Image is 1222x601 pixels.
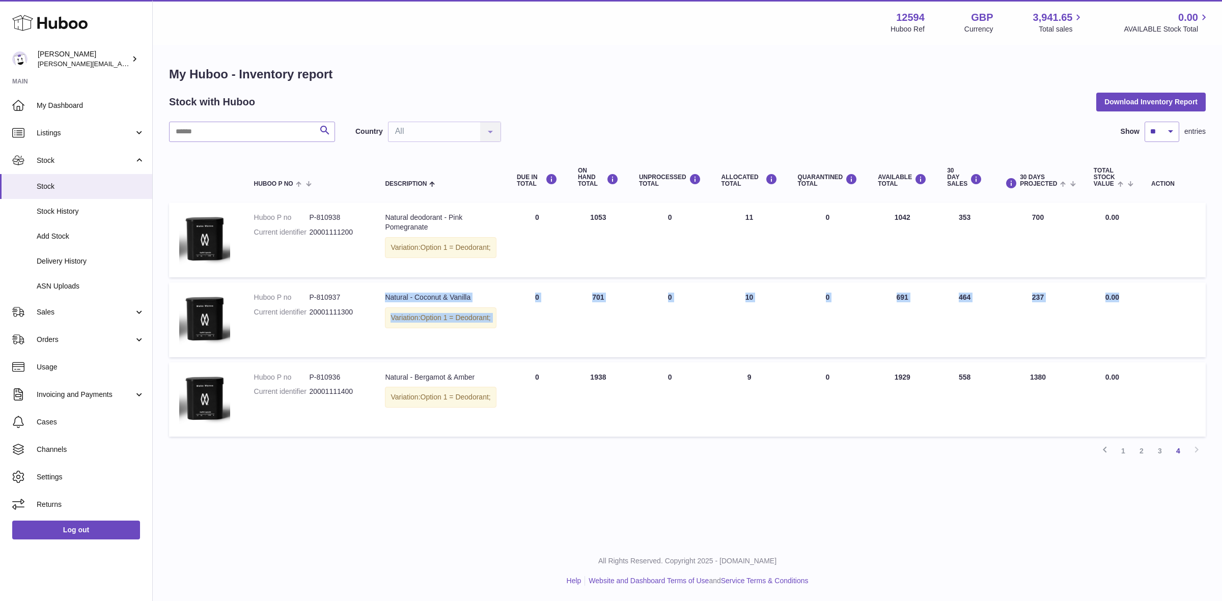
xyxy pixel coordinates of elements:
span: 0.00 [1178,11,1198,24]
span: Add Stock [37,232,145,241]
span: Total stock value [1094,167,1115,188]
dt: Current identifier [254,227,310,237]
div: DUE IN TOTAL [517,174,558,187]
p: All Rights Reserved. Copyright 2025 - [DOMAIN_NAME] [161,556,1214,566]
div: Variation: [385,307,496,328]
div: Variation: [385,387,496,408]
dt: Current identifier [254,307,310,317]
span: 0.00 [1105,213,1119,221]
span: Channels [37,445,145,454]
h2: Stock with Huboo [169,95,255,109]
a: Log out [12,521,140,539]
span: Sales [37,307,134,317]
dt: Huboo P no [254,373,310,382]
span: 3,941.65 [1033,11,1073,24]
td: 0 [507,362,568,437]
strong: GBP [971,11,993,24]
div: Natural - Coconut & Vanilla [385,293,496,302]
td: 0 [507,282,568,357]
td: 237 [992,282,1084,357]
img: owen@wearemakewaves.com [12,51,27,67]
img: product image [179,373,230,424]
div: ALLOCATED Total [721,174,777,187]
span: Settings [37,472,145,482]
span: Stock [37,156,134,165]
span: ASN Uploads [37,281,145,291]
div: Natural deodorant - Pink Pomegranate [385,213,496,232]
span: 0 [826,293,830,301]
td: 10 [711,282,788,357]
td: 691 [868,282,937,357]
td: 0 [507,203,568,277]
div: Currency [964,24,993,34]
dd: P-810937 [309,293,365,302]
dd: P-810938 [309,213,365,222]
label: Show [1121,127,1140,136]
span: Listings [37,128,134,138]
div: UNPROCESSED Total [639,174,701,187]
span: [PERSON_NAME][EMAIL_ADDRESS][DOMAIN_NAME] [38,60,204,68]
a: Help [567,577,581,585]
span: 0 [826,373,830,381]
span: Stock History [37,207,145,216]
li: and [585,576,808,586]
span: AVAILABLE Stock Total [1124,24,1210,34]
td: 1042 [868,203,937,277]
a: Website and Dashboard Terms of Use [589,577,709,585]
a: Service Terms & Conditions [721,577,809,585]
div: QUARANTINED Total [798,174,858,187]
span: Delivery History [37,256,145,266]
a: 3 [1151,442,1169,460]
span: 0.00 [1105,373,1119,381]
span: 0 [826,213,830,221]
a: 0.00 AVAILABLE Stock Total [1124,11,1210,34]
span: Cases [37,417,145,427]
div: Action [1151,181,1196,187]
span: Orders [37,335,134,345]
td: 700 [992,203,1084,277]
label: Country [355,127,383,136]
div: Variation: [385,237,496,258]
td: 1380 [992,362,1084,437]
dd: P-810936 [309,373,365,382]
td: 701 [568,282,629,357]
dt: Current identifier [254,387,310,396]
h1: My Huboo - Inventory report [169,66,1206,82]
td: 0 [629,203,711,277]
div: 30 DAY SALES [947,167,982,188]
div: [PERSON_NAME] [38,49,129,69]
span: Option 1 = Deodorant; [421,393,491,401]
td: 1929 [868,362,937,437]
div: AVAILABLE Total [878,174,927,187]
div: ON HAND Total [578,167,619,188]
dt: Huboo P no [254,213,310,222]
span: 30 DAYS PROJECTED [1020,174,1057,187]
td: 558 [937,362,992,437]
dd: 20001111300 [309,307,365,317]
span: Huboo P no [254,181,293,187]
a: 1 [1114,442,1132,460]
img: product image [179,293,230,345]
span: Returns [37,500,145,509]
span: entries [1184,127,1206,136]
td: 464 [937,282,992,357]
dt: Huboo P no [254,293,310,302]
div: Huboo Ref [891,24,925,34]
a: 3,941.65 Total sales [1033,11,1085,34]
td: 353 [937,203,992,277]
td: 0 [629,282,711,357]
span: Option 1 = Deodorant; [421,243,491,251]
span: Stock [37,182,145,191]
td: 1053 [568,203,629,277]
a: 4 [1169,442,1187,460]
dd: 20001111400 [309,387,365,396]
span: Usage [37,362,145,372]
div: Natural - Bergamot & Amber [385,373,496,382]
span: 0.00 [1105,293,1119,301]
td: 9 [711,362,788,437]
span: Invoicing and Payments [37,390,134,399]
td: 11 [711,203,788,277]
span: My Dashboard [37,101,145,110]
strong: 12594 [896,11,925,24]
span: Description [385,181,427,187]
